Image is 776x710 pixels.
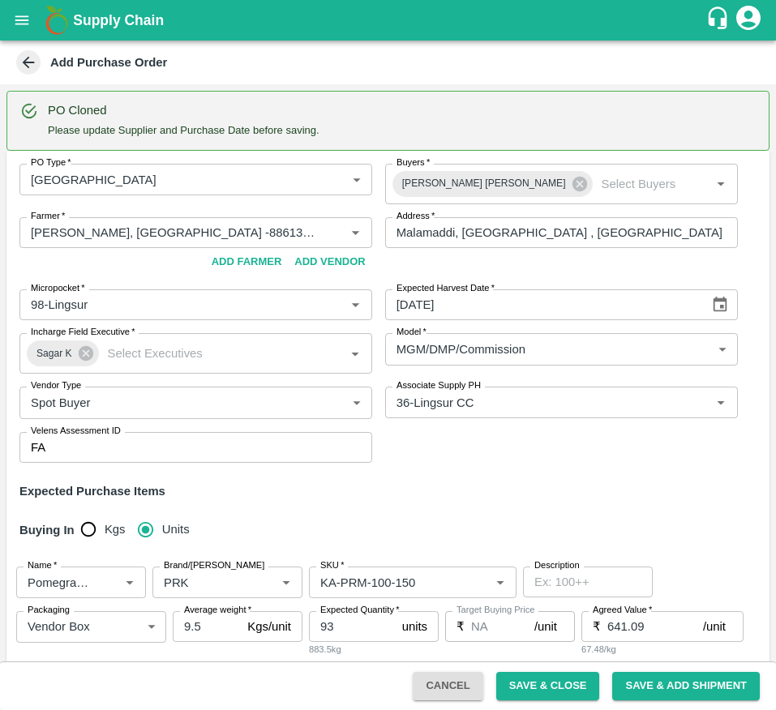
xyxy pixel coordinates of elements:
[710,173,731,195] button: Open
[402,618,427,635] p: units
[397,326,427,339] label: Model
[157,571,250,592] input: Create Brand/Marka
[734,3,763,37] div: account of current user
[164,559,264,572] label: Brand/[PERSON_NAME]
[105,520,126,538] span: Kgs
[397,340,525,358] p: MGM/DMP/Commission
[607,611,703,642] input: 0.0
[534,559,580,572] label: Description
[48,96,319,145] div: Please update Supplier and Purchase Date before saving.
[288,248,371,276] button: Add Vendor
[457,604,535,617] label: Target Buying Price
[173,611,241,642] input: 0.0
[703,618,726,635] p: /unit
[28,618,90,635] p: Vendor Box
[390,391,685,413] input: Associate Supply PH
[73,9,705,32] a: Supply Chain
[31,282,85,295] label: Micropocket
[31,210,65,223] label: Farmer
[490,571,511,592] button: Open
[28,604,70,617] label: Packaging
[392,175,576,192] span: [PERSON_NAME] [PERSON_NAME]
[27,345,82,362] span: Sagar K
[320,559,344,572] label: SKU
[31,171,156,189] p: [GEOGRAPHIC_DATA]
[705,289,735,320] button: Choose date, selected date is Oct 5, 2025
[471,611,534,642] input: 0.0
[593,604,652,617] label: Agreed Value
[162,520,190,538] span: Units
[41,4,73,36] img: logo
[457,618,465,635] p: ₹
[593,618,601,635] p: ₹
[73,12,164,28] b: Supply Chain
[309,642,439,657] div: 883.5kg
[101,343,319,364] input: Select Executives
[119,571,140,592] button: Open
[612,672,760,700] button: Save & Add Shipment
[276,571,297,592] button: Open
[31,156,71,169] label: PO Type
[28,559,57,572] label: Name
[397,156,430,169] label: Buyers
[21,571,93,592] input: Name
[81,513,203,545] div: buying_in
[705,6,734,35] div: customer-support
[710,392,731,413] button: Open
[13,513,81,547] h6: Buying In
[581,642,744,657] div: 67.48/kg
[534,618,557,635] p: /unit
[19,485,165,498] strong: Expected Purchase Items
[184,604,251,617] label: Average weight
[397,210,435,223] label: Address
[205,248,289,276] button: Add Farmer
[397,379,481,392] label: Associate Supply PH
[50,56,167,69] b: Add Purchase Order
[397,282,495,295] label: Expected Harvest Date
[31,394,90,412] p: Spot Buyer
[413,672,482,700] button: Cancel
[31,326,135,339] label: Incharge Field Executive
[345,222,366,243] button: Open
[247,618,291,635] p: Kgs/unit
[31,379,81,392] label: Vendor Type
[385,217,738,248] input: Address
[3,2,41,39] button: open drawer
[309,611,396,642] input: 0
[595,173,685,195] input: Select Buyers
[392,171,593,197] div: [PERSON_NAME] [PERSON_NAME]
[314,571,464,592] input: SKU
[320,604,400,617] label: Expected Quantity
[385,289,698,320] input: Select Date
[27,340,99,366] div: Sagar K
[31,438,45,456] p: FA
[24,222,319,243] input: Select Farmer
[345,343,366,364] button: Open
[48,101,319,119] div: PO Cloned
[31,425,121,438] label: Velens Assessment ID
[345,294,366,315] button: Open
[24,294,319,315] input: Micropocket
[496,672,600,700] button: Save & Close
